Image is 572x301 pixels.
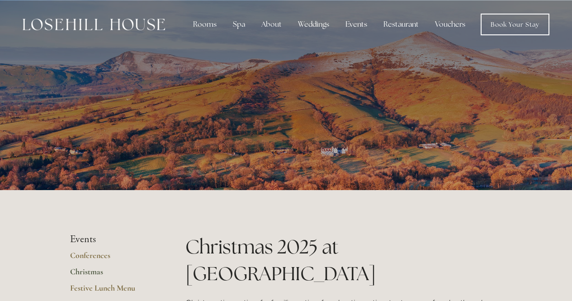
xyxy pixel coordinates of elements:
[185,234,502,287] h1: Christmas 2025 at [GEOGRAPHIC_DATA]
[70,250,156,267] a: Conferences
[226,15,252,33] div: Spa
[70,234,156,245] li: Events
[291,15,336,33] div: Weddings
[70,283,156,299] a: Festive Lunch Menu
[481,14,549,35] a: Book Your Stay
[338,15,374,33] div: Events
[23,19,165,30] img: Losehill House
[428,15,473,33] a: Vouchers
[376,15,426,33] div: Restaurant
[186,15,224,33] div: Rooms
[254,15,289,33] div: About
[70,267,156,283] a: Christmas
